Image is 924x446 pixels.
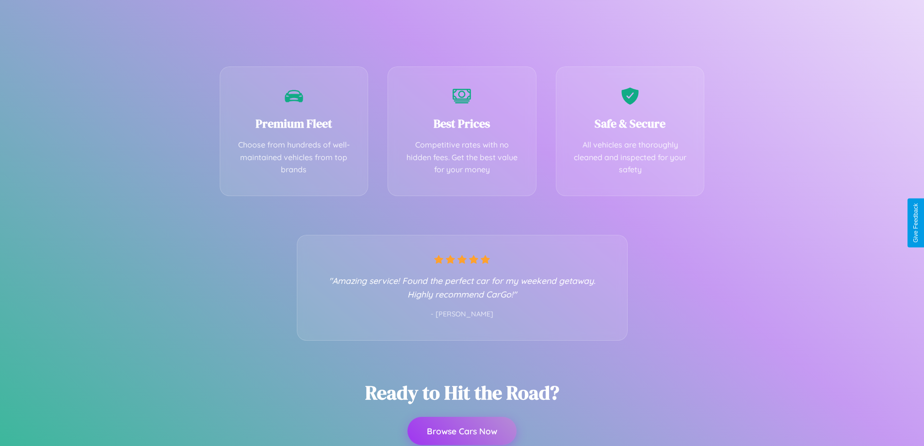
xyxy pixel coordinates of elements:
button: Browse Cars Now [407,417,517,445]
h3: Premium Fleet [235,116,354,132]
p: Competitive rates with no hidden fees. Get the best value for your money [403,139,521,176]
p: All vehicles are thoroughly cleaned and inspected for your safety [571,139,690,176]
h3: Best Prices [403,116,521,132]
p: Choose from hundreds of well-maintained vehicles from top brands [235,139,354,176]
h3: Safe & Secure [571,116,690,132]
div: Give Feedback [912,203,919,243]
p: "Amazing service! Found the perfect car for my weekend getaway. Highly recommend CarGo!" [317,274,608,301]
h2: Ready to Hit the Road? [365,380,559,406]
p: - [PERSON_NAME] [317,308,608,321]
